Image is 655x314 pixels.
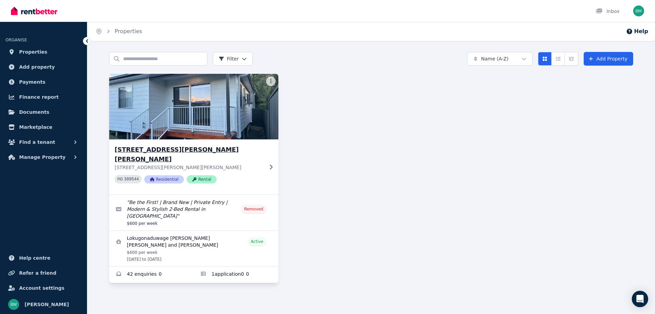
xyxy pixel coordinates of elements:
[19,269,56,277] span: Refer a friend
[19,78,45,86] span: Payments
[19,254,50,262] span: Help centre
[87,22,150,41] nav: Breadcrumb
[194,267,278,283] a: Applications for 1/20 Bryson Ave, Kotara
[5,120,82,134] a: Marketplace
[213,52,253,66] button: Filter
[565,52,578,66] button: Expanded list view
[5,60,82,74] a: Add property
[187,175,217,183] span: Rental
[109,74,278,194] a: 1/20 Bryson Ave, Kotara[STREET_ADDRESS][PERSON_NAME][PERSON_NAME][STREET_ADDRESS][PERSON_NAME][PE...
[109,231,278,266] a: View details for Lokugonaduwage Winston Geethika Ruwantha Perera and Dylan Flannery
[124,177,139,182] code: 389544
[19,153,65,161] span: Manage Property
[5,251,82,265] a: Help centre
[115,145,263,164] h3: [STREET_ADDRESS][PERSON_NAME][PERSON_NAME]
[551,52,565,66] button: Compact list view
[19,284,64,292] span: Account settings
[219,55,239,62] span: Filter
[8,299,19,310] img: Brock Melmeth
[5,281,82,295] a: Account settings
[5,75,82,89] a: Payments
[538,52,552,66] button: Card view
[584,52,633,66] a: Add Property
[11,6,57,16] img: RentBetter
[5,45,82,59] a: Properties
[538,52,578,66] div: View options
[5,90,82,104] a: Finance report
[5,266,82,280] a: Refer a friend
[626,27,648,36] button: Help
[632,291,648,307] div: Open Intercom Messenger
[115,164,263,171] p: [STREET_ADDRESS][PERSON_NAME][PERSON_NAME]
[19,93,59,101] span: Finance report
[19,123,52,131] span: Marketplace
[633,5,644,16] img: Brock Melmeth
[19,63,55,71] span: Add property
[105,72,283,141] img: 1/20 Bryson Ave, Kotara
[19,138,55,146] span: Find a tenant
[5,105,82,119] a: Documents
[19,108,49,116] span: Documents
[467,52,533,66] button: Name (A-Z)
[5,135,82,149] button: Find a tenant
[266,77,276,86] button: More options
[25,300,69,309] span: [PERSON_NAME]
[596,8,620,15] div: Inbox
[115,28,142,35] a: Properties
[117,177,123,181] small: PID
[109,267,194,283] a: Enquiries for 1/20 Bryson Ave, Kotara
[109,195,278,230] a: Edit listing: Be the First! | Brand New | Private Entry | Modern & Stylish 2-Bed Rental in Kotara
[144,175,184,183] span: Residential
[5,38,27,42] span: ORGANISE
[19,48,47,56] span: Properties
[481,55,509,62] span: Name (A-Z)
[5,150,82,164] button: Manage Property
